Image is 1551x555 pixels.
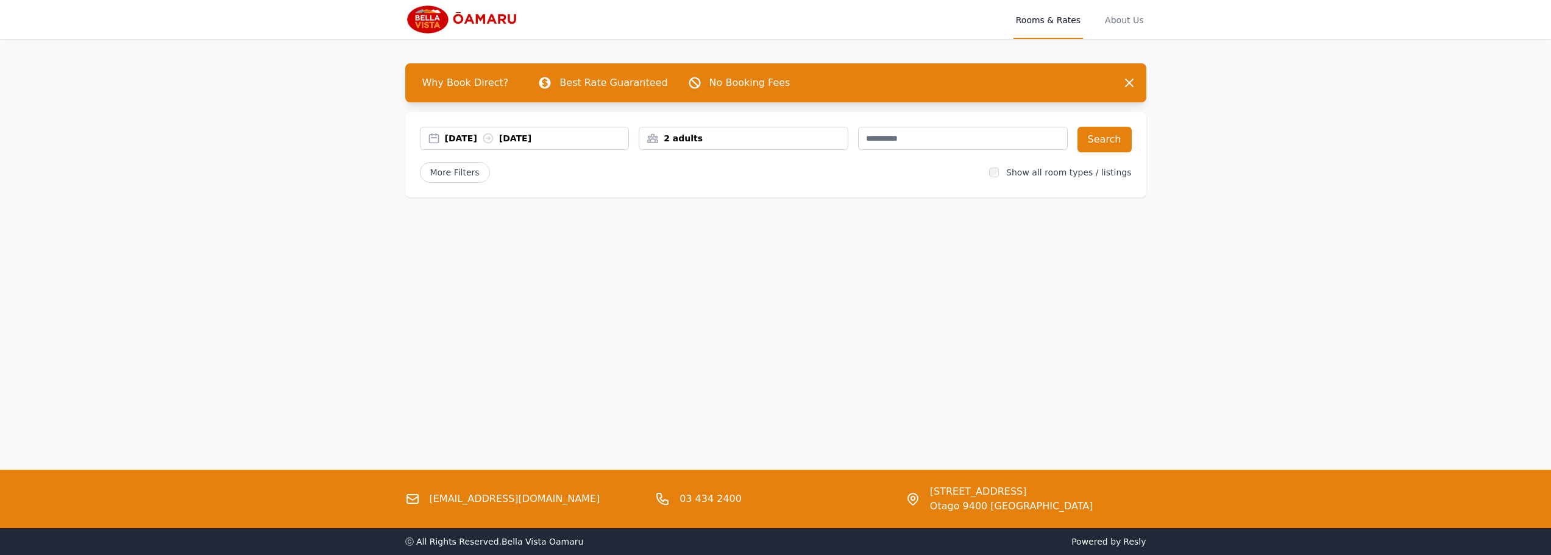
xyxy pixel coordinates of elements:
[405,537,584,546] span: ⓒ All Rights Reserved. Bella Vista Oamaru
[639,132,848,144] div: 2 adults
[1077,127,1132,152] button: Search
[930,499,1093,514] span: Otago 9400 [GEOGRAPHIC_DATA]
[413,71,519,95] span: Why Book Direct?
[445,132,629,144] div: [DATE] [DATE]
[1006,168,1131,177] label: Show all room types / listings
[420,162,490,183] span: More Filters
[680,492,742,506] a: 03 434 2400
[930,484,1093,499] span: [STREET_ADDRESS]
[781,536,1146,548] span: Powered by
[1123,537,1146,546] a: Resly
[559,76,667,90] p: Best Rate Guaranteed
[709,76,790,90] p: No Booking Fees
[430,492,600,506] a: [EMAIL_ADDRESS][DOMAIN_NAME]
[405,5,523,34] img: Bella Vista Oamaru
